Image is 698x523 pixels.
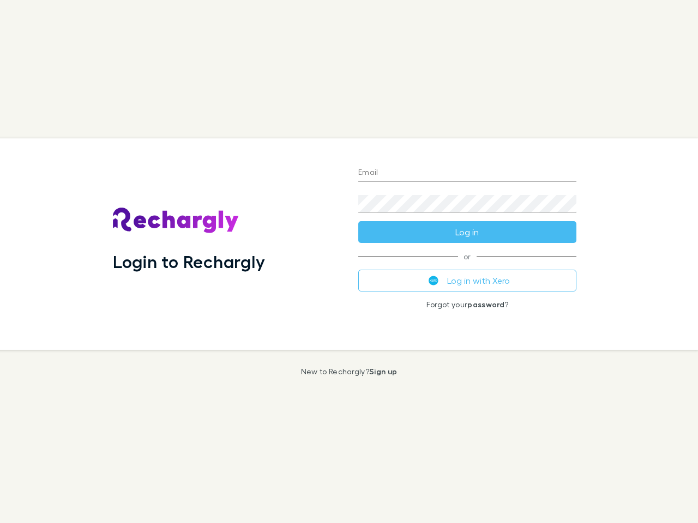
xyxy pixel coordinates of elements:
a: password [467,300,504,309]
img: Rechargly's Logo [113,208,239,234]
img: Xero's logo [429,276,438,285]
button: Log in with Xero [358,270,576,291]
p: Forgot your ? [358,300,576,309]
a: Sign up [369,367,397,376]
button: Log in [358,221,576,243]
p: New to Rechargly? [301,367,398,376]
h1: Login to Rechargly [113,251,265,272]
span: or [358,256,576,257]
